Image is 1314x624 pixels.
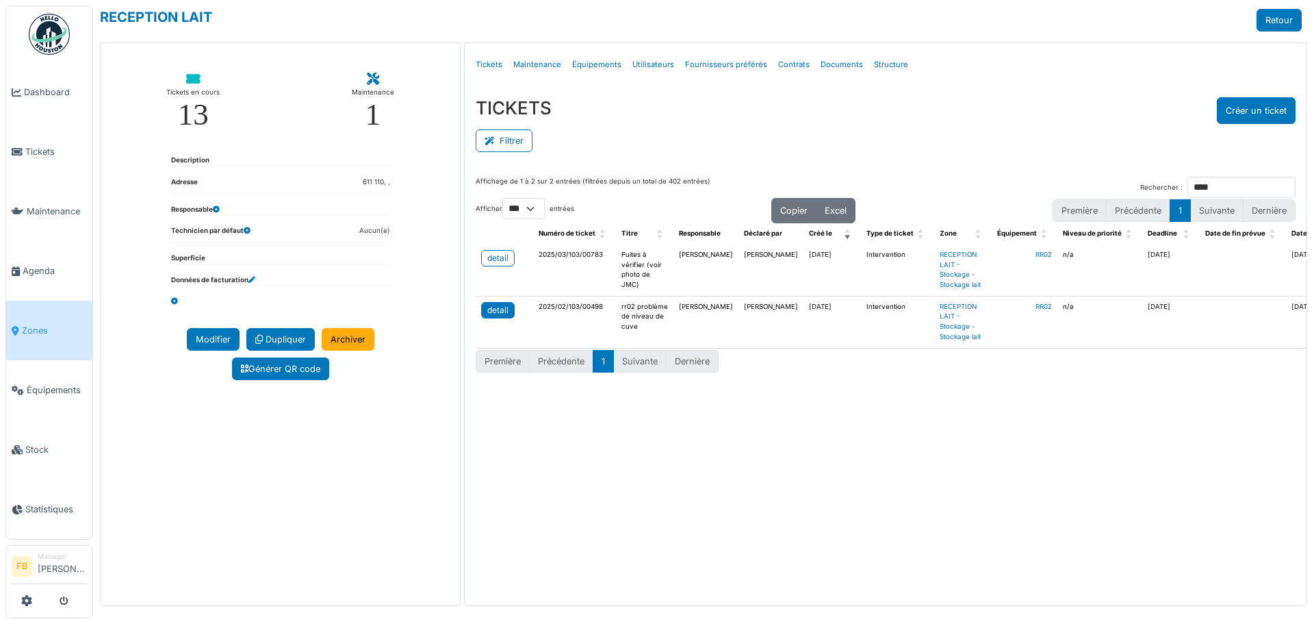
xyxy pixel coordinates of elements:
[12,556,32,577] li: FB
[322,328,374,351] a: Archiver
[816,198,855,223] button: Excel
[673,296,738,348] td: [PERSON_NAME]
[6,62,92,122] a: Dashboard
[476,198,574,219] label: Afficher entrées
[1142,245,1200,296] td: [DATE]
[1057,296,1142,348] td: n/a
[616,245,673,296] td: Fuites à vérifier (voir photo de JMC)
[363,177,390,188] dd: 611 110, ,
[481,302,515,319] a: detail
[866,229,914,237] span: Type de ticket
[861,245,934,296] td: Intervention
[12,551,87,584] a: FB Manager[PERSON_NAME]
[487,252,508,264] div: detail
[6,241,92,301] a: Agenda
[29,14,70,55] img: Badge_color-CXgf-gQk.svg
[508,49,567,81] a: Maintenance
[22,324,87,337] span: Zones
[679,229,721,237] span: Responsable
[476,129,532,152] button: Filtrer
[975,223,983,245] span: Zone: Activate to sort
[27,384,87,397] span: Équipements
[27,205,87,218] span: Maintenance
[178,99,209,130] div: 13
[6,479,92,539] a: Statistiques
[780,205,808,216] span: Copier
[600,223,608,245] span: Numéro de ticket: Activate to sort
[352,86,394,99] div: Maintenance
[246,328,315,351] a: Dupliquer
[673,245,738,296] td: [PERSON_NAME]
[24,86,87,99] span: Dashboard
[171,155,209,166] dt: Description
[825,205,847,216] span: Excel
[1205,229,1265,237] span: Date de fin prévue
[803,296,861,348] td: [DATE]
[738,245,803,296] td: [PERSON_NAME]
[171,275,255,286] dt: Données de facturation
[487,304,508,316] div: detail
[861,296,934,348] td: Intervention
[567,49,627,81] a: Équipements
[809,229,832,237] span: Créé le
[6,182,92,241] a: Maintenance
[1170,199,1191,222] button: 1
[845,223,853,245] span: Créé le: Activate to remove sorting
[23,264,87,277] span: Agenda
[657,223,665,245] span: Titre: Activate to sort
[918,223,926,245] span: Type de ticket: Activate to sort
[25,145,87,158] span: Tickets
[187,328,240,351] a: Modifier
[621,229,638,237] span: Titre
[6,360,92,420] a: Équipements
[803,245,861,296] td: [DATE]
[365,99,381,130] div: 1
[1126,223,1134,245] span: Niveau de priorité: Activate to sort
[25,503,87,516] span: Statistiques
[6,420,92,479] a: Stock
[1217,97,1296,124] button: Créer un ticket
[476,177,710,198] div: Affichage de 1 à 2 sur 2 entrées (filtrées depuis un total de 402 entrées)
[533,296,616,348] td: 2025/02/103/00498
[341,62,405,141] a: Maintenance 1
[1142,296,1200,348] td: [DATE]
[815,49,868,81] a: Documents
[166,86,220,99] div: Tickets en cours
[171,205,220,215] dt: Responsable
[539,229,595,237] span: Numéro de ticket
[481,250,515,266] a: detail
[680,49,773,81] a: Fournisseurs préférés
[171,177,198,193] dt: Adresse
[940,229,957,237] span: Zone
[1035,303,1052,310] a: RR02
[6,122,92,182] a: Tickets
[940,251,981,288] a: RECEPTION LAIT - Stockage - Stockage lait
[1035,251,1052,258] a: RR02
[1257,9,1302,32] a: Retour
[940,303,981,340] a: RECEPTION LAIT - Stockage - Stockage lait
[1148,229,1177,237] span: Deadline
[627,49,680,81] a: Utilisateurs
[738,296,803,348] td: [PERSON_NAME]
[6,301,92,360] a: Zones
[476,350,719,373] nav: pagination
[744,229,782,237] span: Déclaré par
[470,49,508,81] a: Tickets
[171,253,205,264] dt: Superficie
[773,49,815,81] a: Contrats
[1053,199,1296,222] nav: pagination
[100,9,212,25] a: RECEPTION LAIT
[25,443,87,456] span: Stock
[593,350,614,373] button: 1
[38,551,87,562] div: Manager
[1063,229,1122,237] span: Niveau de priorité
[1041,223,1049,245] span: Équipement: Activate to sort
[359,226,390,236] dd: Aucun(e)
[171,226,250,242] dt: Technicien par défaut
[1057,245,1142,296] td: n/a
[38,551,87,581] li: [PERSON_NAME]
[1270,223,1278,245] span: Date de fin prévue: Activate to sort
[1140,183,1183,193] label: Rechercher :
[1183,223,1191,245] span: Deadline: Activate to sort
[476,97,552,118] h3: TICKETS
